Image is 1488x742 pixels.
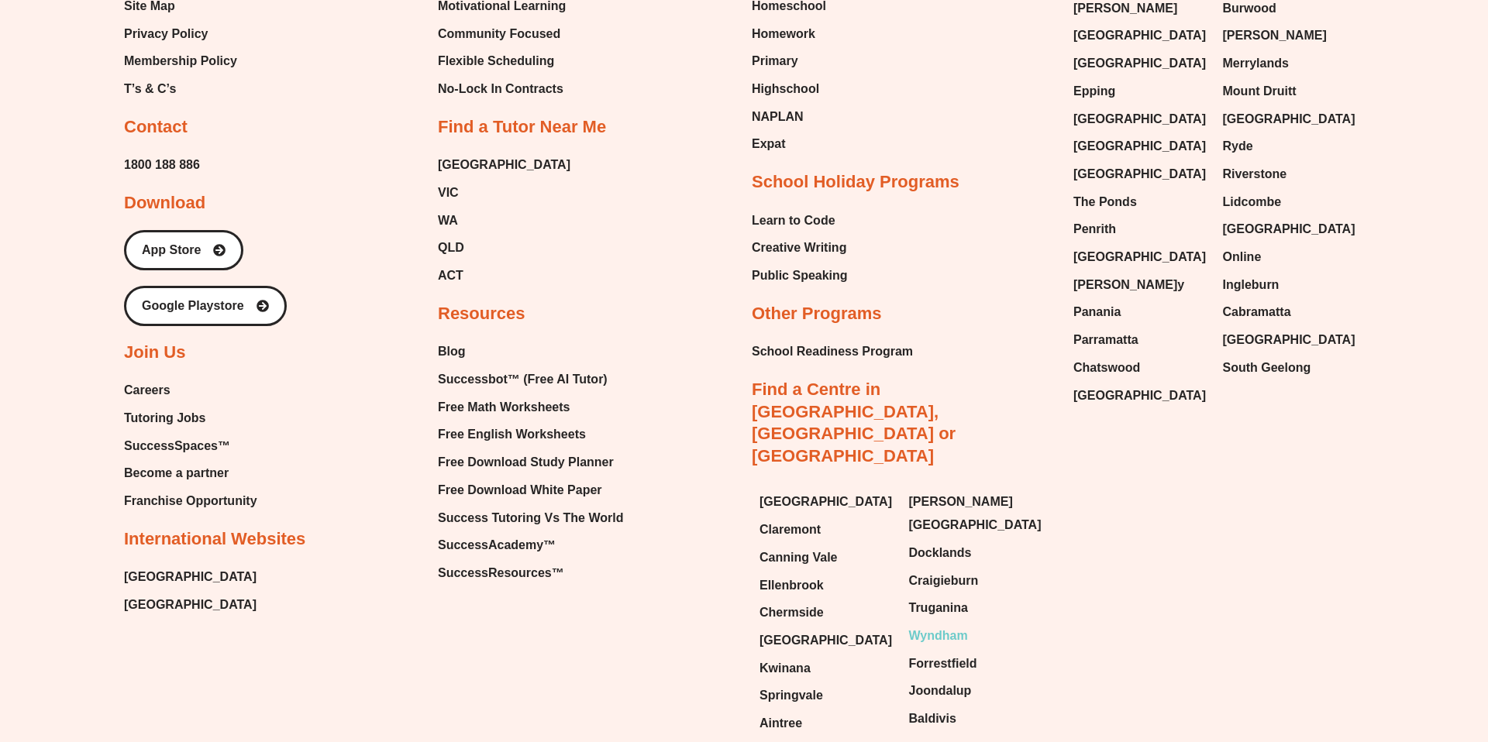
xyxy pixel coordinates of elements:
span: L [149,205,155,217]
span:  [322,205,334,217]
span: [ [273,112,278,132]
span: Cabramatta [1223,301,1291,324]
a: Blog [438,340,623,363]
a: Baldivis [909,707,1043,730]
span: Google Playstore [142,300,244,312]
iframe: Chat Widget [1222,567,1488,742]
a: The Ponds [1073,191,1207,214]
span: W [284,112,304,132]
span: Ingleburn [1223,273,1280,297]
span:  [394,112,415,132]
a: VIC [438,181,570,204]
span: J [187,178,195,194]
span: F [239,205,246,217]
span:  [400,112,421,132]
span: $ [99,205,105,217]
a: [GEOGRAPHIC_DATA] [1223,328,1357,352]
span: Q [188,112,205,132]
span:  [251,205,263,217]
a: Joondalup [909,679,1043,702]
a: Mount Druitt [1223,80,1357,103]
span: Q [288,205,296,217]
a: Free Math Worksheets [438,396,623,419]
a: Free English Worksheets [438,423,623,446]
span: Z [148,178,158,194]
span: O [201,205,209,217]
h2: Find a Tutor Near Me [438,116,606,139]
span: H [334,112,349,132]
span: R [254,205,263,217]
span: Aintree [759,712,802,735]
span: D [177,112,191,132]
span: SuccessAcademy™ [438,534,556,557]
span: J [164,205,169,217]
a: Highschool [752,77,826,101]
span: K [390,205,398,217]
span: Careers [124,379,170,402]
span:  [112,205,124,217]
span: Canning Vale [759,546,837,569]
span: 8 [99,112,111,132]
span:  [146,205,157,217]
span: W [170,112,189,132]
span: Flexible Scheduling [438,50,554,73]
span: L [174,178,184,194]
span: Online [1223,246,1262,269]
a: T’s & C’s [124,77,237,101]
span: Blog [438,340,466,363]
span: V [291,112,305,132]
span: Free English Worksheets [438,423,586,446]
span: Epping [1073,80,1115,103]
span: [GEOGRAPHIC_DATA] [1073,135,1206,158]
span: Panania [1073,301,1121,324]
a: Free Download Study Planner [438,451,623,474]
a: Claremont [759,518,894,541]
span: S [224,205,232,217]
span: Community Focused [438,22,560,46]
a: Craigieburn [909,569,1043,593]
span: H [364,205,373,217]
span: Public Speaking [752,264,848,287]
a: [GEOGRAPHIC_DATA] [1223,108,1357,131]
span: Parramatta [1073,328,1138,352]
span:  [352,205,363,217]
span: G [201,112,217,132]
span: Wyndham [909,624,968,648]
span: [GEOGRAPHIC_DATA] [124,565,257,589]
span: D [192,205,201,217]
span:  [414,205,425,217]
span: Chatswood [1073,356,1140,380]
a: [PERSON_NAME] [1223,24,1357,47]
span: Free Download White Paper [438,479,602,502]
span: R [369,112,384,132]
a: Privacy Policy [124,22,237,46]
span: Q [177,178,191,194]
span: Joondalup [909,679,972,702]
a: SuccessAcademy™ [438,534,623,557]
span: U [275,205,284,217]
span: [GEOGRAPHIC_DATA] [1073,246,1206,269]
a: Chermside [759,601,894,624]
a: Merrylands [1223,52,1357,75]
span: U [188,205,197,217]
span: Become a partner [124,462,229,485]
span: SuccessSpaces™ [124,435,230,458]
span: H [116,205,125,217]
span: R [417,205,425,217]
a: Penrith [1073,218,1207,241]
a: Homework [752,22,826,46]
a: Franchise Opportunity [124,490,257,513]
span: U [150,112,165,132]
a: QLD [438,236,570,259]
a: Springvale [759,684,894,707]
span: 1800 188 886 [124,153,200,177]
span: Learn to Code [752,209,835,232]
span: Free Download Study Planner [438,451,614,474]
a: Riverstone [1223,163,1357,186]
a: App Store [124,230,243,270]
span: [PERSON_NAME][GEOGRAPHIC_DATA] [909,490,1043,536]
a: [GEOGRAPHIC_DATA] [1073,246,1207,269]
span: L [279,205,285,217]
a: Successbot™ (Free AI Tutor) [438,368,623,391]
button: Draw [535,2,556,23]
